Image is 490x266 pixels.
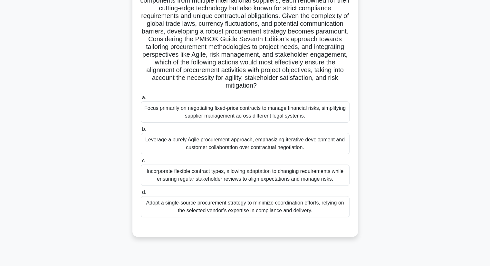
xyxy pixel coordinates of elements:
span: a. [142,95,146,100]
span: b. [142,126,146,132]
div: Focus primarily on negotiating fixed-price contracts to manage financial risks, simplifying suppl... [141,101,350,123]
span: d. [142,189,146,195]
div: Adopt a single-source procurement strategy to minimize coordination efforts, relying on the selec... [141,196,350,217]
div: Incorporate flexible contract types, allowing adaptation to changing requirements while ensuring ... [141,165,350,186]
span: c. [142,158,146,163]
div: Leverage a purely Agile procurement approach, emphasizing iterative development and customer coll... [141,133,350,154]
